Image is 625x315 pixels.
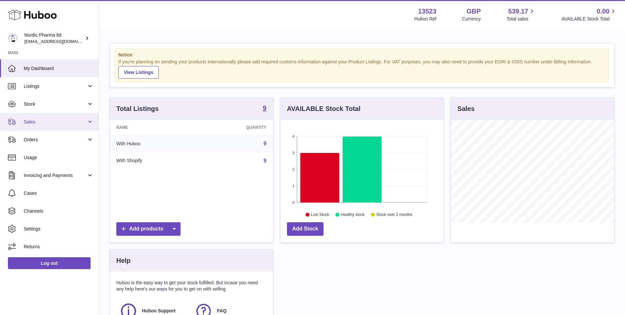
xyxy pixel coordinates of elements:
span: Returns [24,244,94,250]
td: With Shopify [110,152,198,169]
a: 539.17 Total sales [506,7,536,22]
span: Total sales [506,16,536,22]
span: 0.00 [597,7,610,16]
div: Currency [462,16,481,22]
span: 539.17 [508,7,528,16]
a: Add Stock [287,222,324,236]
span: Invoicing and Payments [24,172,87,179]
span: Orders [24,137,87,143]
span: Settings [24,226,94,232]
text: 0 [292,200,294,204]
h3: Sales [457,104,474,113]
a: View Listings [118,66,159,79]
div: Huboo Ref [414,16,437,22]
span: AVAILABLE Stock Total [561,16,617,22]
a: 0.00 AVAILABLE Stock Total [561,7,617,22]
span: FAQ [217,308,227,314]
span: Usage [24,155,94,161]
span: Channels [24,208,94,214]
a: 9 [264,141,267,146]
a: 9 [263,105,267,113]
span: Sales [24,119,87,125]
a: Add products [116,222,181,236]
p: Huboo is the easy way to get your stock fulfilled. But incase you need any help here's our ways f... [116,280,267,292]
text: 3 [292,151,294,155]
text: 1 [292,184,294,188]
text: 2 [292,167,294,171]
strong: GBP [467,7,481,16]
span: Stock [24,101,87,107]
th: Quantity [198,120,273,135]
td: With Huboo [110,135,198,152]
span: Listings [24,83,87,89]
strong: Notice [118,52,606,58]
span: [EMAIL_ADDRESS][DOMAIN_NAME] [24,39,97,44]
a: 9 [264,158,267,163]
h3: Help [116,256,130,265]
span: Cases [24,190,94,196]
strong: 9 [263,105,267,111]
text: Low Stock [311,212,329,217]
th: Name [110,120,198,135]
text: Stock over 2 months [376,212,412,217]
img: chika.alabi@nordicpharma.com [8,33,18,43]
text: Healthy stock [341,212,365,217]
span: Huboo Support [142,308,176,314]
span: My Dashboard [24,65,94,72]
div: If you're planning on sending your products internationally please add required customs informati... [118,59,606,79]
h3: AVAILABLE Stock Total [287,104,360,113]
a: Log out [8,257,91,269]
h3: Total Listings [116,104,159,113]
text: 4 [292,134,294,138]
strong: 13523 [418,7,437,16]
div: Nordic Pharma ltd [24,32,84,45]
